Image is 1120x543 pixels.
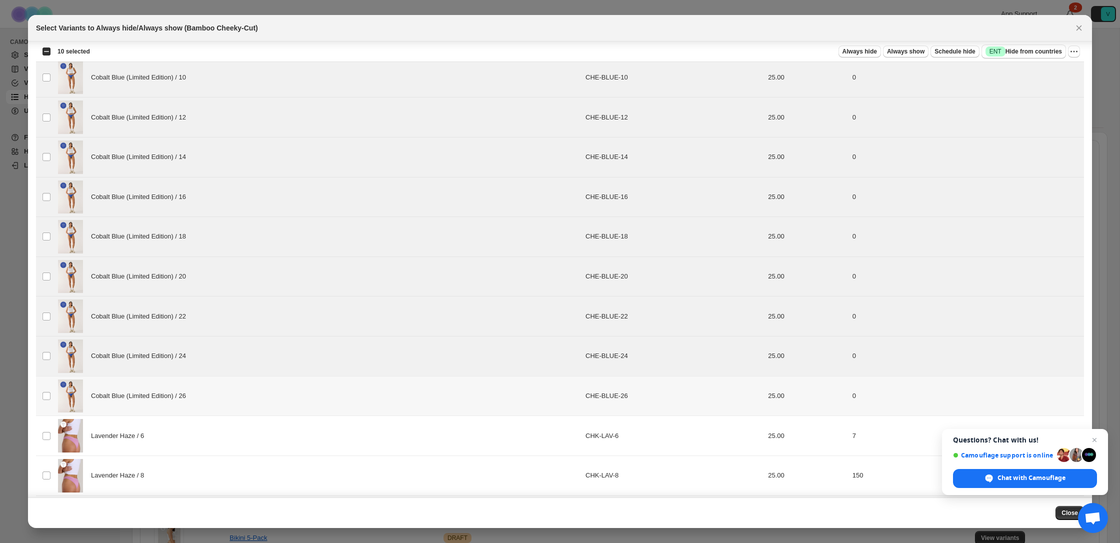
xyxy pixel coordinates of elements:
button: Close [1072,21,1086,35]
span: Cobalt Blue (Limited Edition) / 14 [91,152,191,162]
button: Close [1055,506,1084,520]
td: 0 [849,256,1084,296]
td: 25.00 [765,256,849,296]
span: Cobalt Blue (Limited Edition) / 20 [91,271,191,281]
img: 9_c428428a-c8d0-4ce0-8076-f906dcdaa402.jpg [58,100,83,134]
span: Lavender Haze / 6 [91,431,149,441]
td: CHE-BLUE-18 [582,217,765,257]
td: 0 [849,336,1084,376]
td: CHK-LAV-6 [582,416,765,456]
img: 9_c428428a-c8d0-4ce0-8076-f906dcdaa402.jpg [58,61,83,94]
button: SuccessENTHide from countries [981,44,1066,58]
img: 4_6808104c-da29-41b9-8ebe-77a1cb24976b.jpg [58,459,83,492]
span: 10 selected [57,47,90,55]
button: Schedule hide [930,45,979,57]
td: CHE-BLUE-26 [582,376,765,416]
td: 25.00 [765,137,849,177]
img: 9_c428428a-c8d0-4ce0-8076-f906dcdaa402.jpg [58,260,83,293]
td: 25.00 [765,456,849,496]
td: CHK-LAV-8 [582,456,765,496]
span: Cobalt Blue (Limited Edition) / 24 [91,351,191,361]
td: CHE-BLUE-16 [582,177,765,217]
td: 25.00 [765,217,849,257]
span: Lavender Haze / 8 [91,470,149,480]
img: 9_c428428a-c8d0-4ce0-8076-f906dcdaa402.jpg [58,379,83,413]
td: CHK-LAV-10 [582,495,765,535]
td: 150 [849,456,1084,496]
span: Camouflage support is online [953,451,1053,459]
td: 55 [849,495,1084,535]
td: 0 [849,57,1084,97]
td: 0 [849,296,1084,336]
td: 25.00 [765,57,849,97]
img: 4_6808104c-da29-41b9-8ebe-77a1cb24976b.jpg [58,419,83,452]
span: Cobalt Blue (Limited Edition) / 18 [91,231,191,241]
span: Cobalt Blue (Limited Edition) / 26 [91,391,191,401]
td: 0 [849,177,1084,217]
span: Hide from countries [985,46,1062,56]
img: 9_c428428a-c8d0-4ce0-8076-f906dcdaa402.jpg [58,220,83,253]
td: CHE-BLUE-14 [582,137,765,177]
span: Cobalt Blue (Limited Edition) / 16 [91,192,191,202]
span: Chat with Camouflage [997,473,1065,482]
span: Always show [887,47,924,55]
button: Always hide [838,45,881,57]
span: Schedule hide [934,47,975,55]
h2: Select Variants to Always hide/Always show (Bamboo Cheeky-Cut) [36,23,258,33]
td: 0 [849,376,1084,416]
img: 9_c428428a-c8d0-4ce0-8076-f906dcdaa402.jpg [58,180,83,214]
span: Chat with Camouflage [953,469,1097,488]
td: 25.00 [765,376,849,416]
span: Cobalt Blue (Limited Edition) / 10 [91,72,191,82]
td: 0 [849,137,1084,177]
img: 9_c428428a-c8d0-4ce0-8076-f906dcdaa402.jpg [58,140,83,174]
td: CHE-BLUE-22 [582,296,765,336]
td: 0 [849,217,1084,257]
td: 25.00 [765,296,849,336]
span: Questions? Chat with us! [953,436,1097,444]
span: ENT [989,47,1001,55]
span: Close [1061,509,1078,517]
img: 9_c428428a-c8d0-4ce0-8076-f906dcdaa402.jpg [58,299,83,333]
td: 25.00 [765,177,849,217]
td: CHE-BLUE-10 [582,57,765,97]
a: Open chat [1078,503,1108,533]
button: More actions [1068,45,1080,57]
td: 25.00 [765,97,849,137]
td: CHE-BLUE-12 [582,97,765,137]
span: Always hide [842,47,877,55]
span: Cobalt Blue (Limited Edition) / 12 [91,112,191,122]
button: Always show [883,45,928,57]
span: Cobalt Blue (Limited Edition) / 22 [91,311,191,321]
td: CHE-BLUE-24 [582,336,765,376]
td: 25.00 [765,495,849,535]
td: 0 [849,97,1084,137]
td: 25.00 [765,336,849,376]
td: 7 [849,416,1084,456]
td: CHE-BLUE-20 [582,256,765,296]
td: 25.00 [765,416,849,456]
img: 9_c428428a-c8d0-4ce0-8076-f906dcdaa402.jpg [58,339,83,373]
